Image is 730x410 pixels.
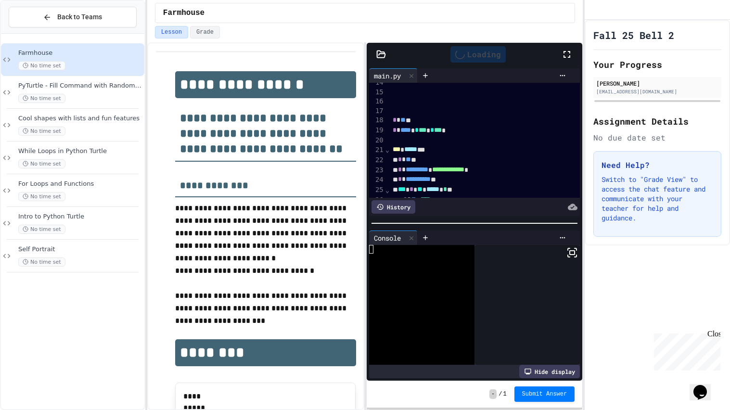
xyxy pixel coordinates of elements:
[602,175,713,223] p: Switch to "Grade View" to access the chat feature and communicate with your teacher for help and ...
[18,159,65,168] span: No time set
[369,166,385,176] div: 23
[369,88,385,97] div: 15
[593,132,721,143] div: No due date set
[369,68,418,83] div: main.py
[18,180,142,188] span: For Loops and Functions
[450,46,506,63] div: Loading
[499,390,502,398] span: /
[369,78,385,88] div: 14
[385,146,390,154] span: Fold line
[369,155,385,166] div: 22
[369,106,385,116] div: 17
[602,159,713,171] h3: Need Help?
[18,213,142,221] span: Intro to Python Turtle
[369,195,385,205] div: 26
[163,7,205,19] span: Farmhouse
[369,136,385,145] div: 20
[519,365,580,378] div: Hide display
[18,94,65,103] span: No time set
[18,127,65,136] span: No time set
[18,82,142,90] span: PyTurtle - Fill Command with Random Number Generator
[369,231,418,245] div: Console
[369,115,385,126] div: 18
[596,79,718,88] div: [PERSON_NAME]
[369,97,385,106] div: 16
[18,49,142,57] span: Farmhouse
[596,88,718,95] div: [EMAIL_ADDRESS][DOMAIN_NAME]
[369,185,385,195] div: 25
[593,58,721,71] h2: Your Progress
[503,390,506,398] span: 1
[522,390,567,398] span: Submit Answer
[4,4,66,61] div: Chat with us now!Close
[650,330,720,371] iframe: chat widget
[593,115,721,128] h2: Assignment Details
[489,389,497,399] span: -
[369,233,406,243] div: Console
[690,372,720,400] iframe: chat widget
[593,28,674,42] h1: Fall 25 Bell 2
[155,26,188,38] button: Lesson
[18,245,142,254] span: Self Portrait
[369,126,385,136] div: 19
[9,7,137,27] button: Back to Teams
[18,225,65,234] span: No time set
[385,186,390,194] span: Fold line
[18,61,65,70] span: No time set
[18,115,142,123] span: Cool shapes with lists and fun features
[18,192,65,201] span: No time set
[369,145,385,155] div: 21
[190,26,220,38] button: Grade
[371,200,415,214] div: History
[18,147,142,155] span: While Loops in Python Turtle
[369,175,385,185] div: 24
[514,386,575,402] button: Submit Answer
[369,71,406,81] div: main.py
[18,257,65,267] span: No time set
[57,12,102,22] span: Back to Teams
